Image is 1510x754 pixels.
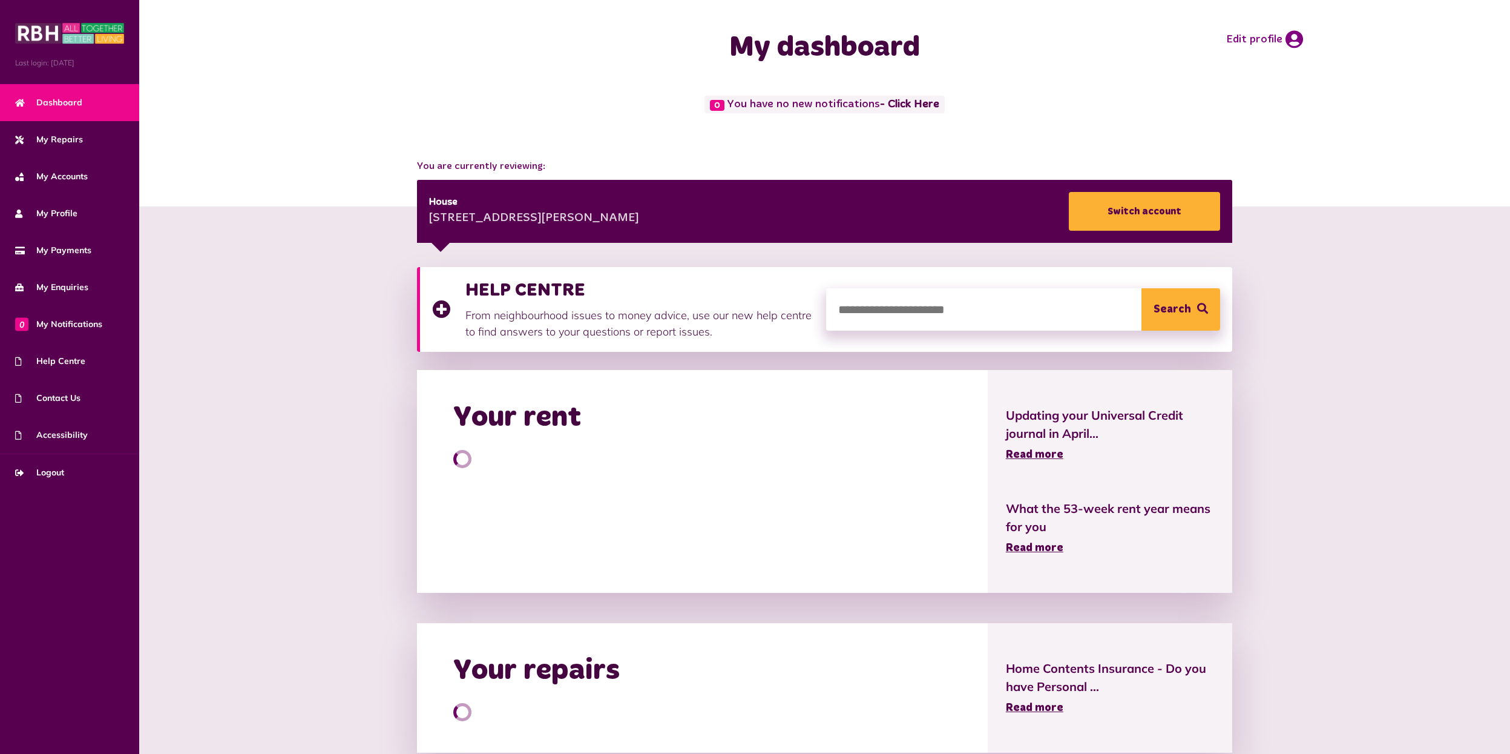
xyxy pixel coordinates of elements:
[1006,406,1214,443] span: Updating your Universal Credit journal in April...
[465,279,814,301] h3: HELP CENTRE
[1006,449,1063,460] span: Read more
[1226,30,1303,48] a: Edit profile
[465,307,814,340] p: From neighbourhood issues to money advice, use our new help centre to find answers to your questi...
[1141,288,1220,331] button: Search
[15,207,77,220] span: My Profile
[417,159,1232,174] span: You are currently reviewing:
[15,133,83,146] span: My Repairs
[15,466,64,479] span: Logout
[429,210,639,228] div: [STREET_ADDRESS][PERSON_NAME]
[15,21,124,45] img: MyRBH
[15,355,85,368] span: Help Centre
[15,170,88,183] span: My Accounts
[15,429,88,441] span: Accessibility
[1006,500,1214,557] a: What the 53-week rent year means for you Read more
[1006,500,1214,536] span: What the 53-week rent year means for you
[1006,660,1214,716] a: Home Contents Insurance - Do you have Personal ... Read more
[1069,192,1220,231] a: Switch account
[880,99,939,110] a: - Click Here
[15,58,124,68] span: Last login: [DATE]
[15,96,82,109] span: Dashboard
[1006,406,1214,463] a: Updating your Universal Credit journal in April... Read more
[1006,660,1214,696] span: Home Contents Insurance - Do you have Personal ...
[429,195,639,210] div: House
[15,317,28,331] span: 0
[1006,703,1063,713] span: Read more
[15,392,80,405] span: Contact Us
[1006,543,1063,554] span: Read more
[453,400,581,435] h2: Your rent
[15,244,91,257] span: My Payments
[1154,288,1191,331] span: Search
[15,318,102,331] span: My Notifications
[583,30,1067,65] h1: My dashboard
[704,96,945,113] span: You have no new notifications
[15,281,88,294] span: My Enquiries
[453,653,620,689] h2: Your repairs
[710,100,724,111] span: 0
